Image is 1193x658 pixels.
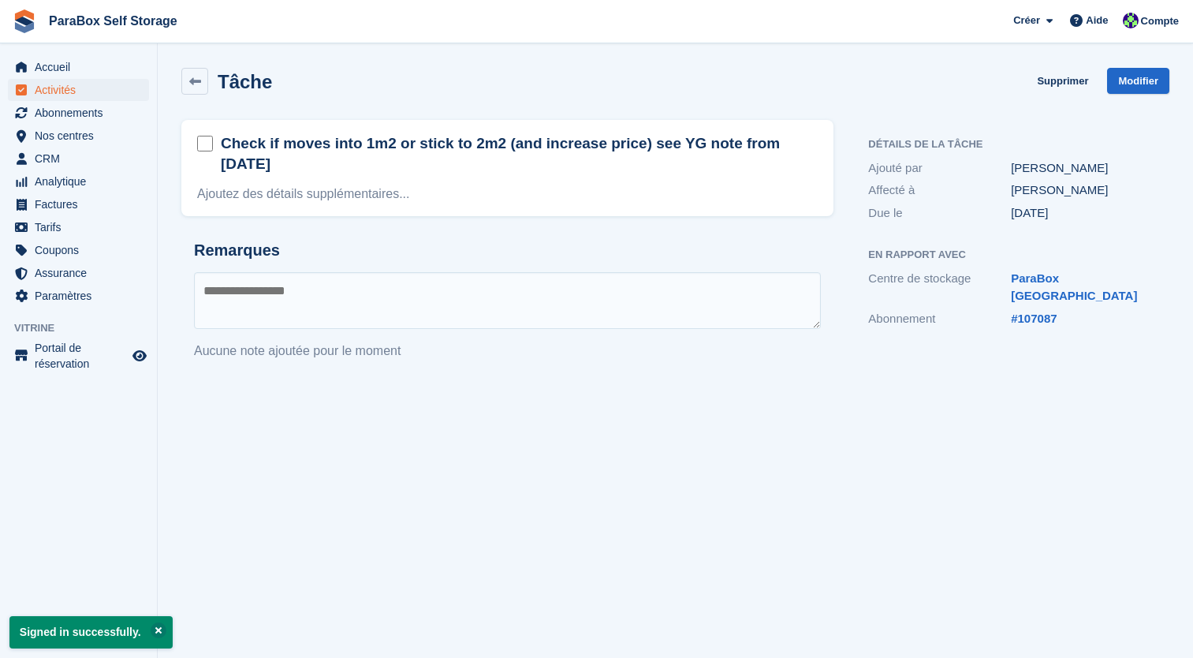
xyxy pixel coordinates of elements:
[35,170,129,193] span: Analytique
[35,125,129,147] span: Nos centres
[9,616,173,649] p: Signed in successfully.
[8,216,149,238] a: menu
[8,285,149,307] a: menu
[868,204,1011,222] div: Due le
[130,346,149,365] a: Boutique d'aperçu
[8,170,149,193] a: menu
[221,133,818,174] h2: Check if moves into 1m2 or stick to 2m2 (and increase price) see YG note from [DATE]
[8,79,149,101] a: menu
[868,310,1011,328] div: Abonnement
[14,320,157,336] span: Vitrine
[218,71,272,92] h2: Tâche
[1086,13,1108,28] span: Aide
[35,239,129,261] span: Coupons
[8,125,149,147] a: menu
[35,262,129,284] span: Assurance
[1011,312,1057,325] a: #107087
[8,239,149,261] a: menu
[35,193,129,215] span: Factures
[1013,13,1040,28] span: Créer
[197,187,409,200] a: Ajoutez des détails supplémentaires...
[868,270,1011,305] div: Centre de stockage
[35,148,129,170] span: CRM
[35,216,129,238] span: Tarifs
[1107,68,1169,94] a: Modifier
[8,56,149,78] a: menu
[35,56,129,78] span: Accueil
[194,344,401,357] span: Aucune note ajoutée pour le moment
[1011,204,1154,222] div: [DATE]
[1141,13,1179,29] span: Compte
[8,193,149,215] a: menu
[8,340,149,372] a: menu
[868,181,1011,200] div: Affecté à
[1011,181,1154,200] div: [PERSON_NAME]
[35,285,129,307] span: Paramètres
[1037,68,1088,94] a: Supprimer
[8,102,149,124] a: menu
[8,148,149,170] a: menu
[35,340,129,372] span: Portail de réservation
[868,139,1154,151] h2: Détails de la tâche
[35,79,129,101] span: Activités
[1123,13,1139,28] img: Tess Bédat
[35,102,129,124] span: Abonnements
[868,159,1011,178] div: Ajouté par
[13,9,36,33] img: stora-icon-8386f47178a22dfd0bd8f6a31ec36ba5ce8667c1dd55bd0f319d3a0aa187defe.svg
[8,262,149,284] a: menu
[1011,271,1137,303] a: ParaBox [GEOGRAPHIC_DATA]
[868,249,1154,261] h2: En rapport avec
[1011,159,1154,178] div: [PERSON_NAME]
[43,8,184,34] a: ParaBox Self Storage
[194,241,821,260] h2: Remarques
